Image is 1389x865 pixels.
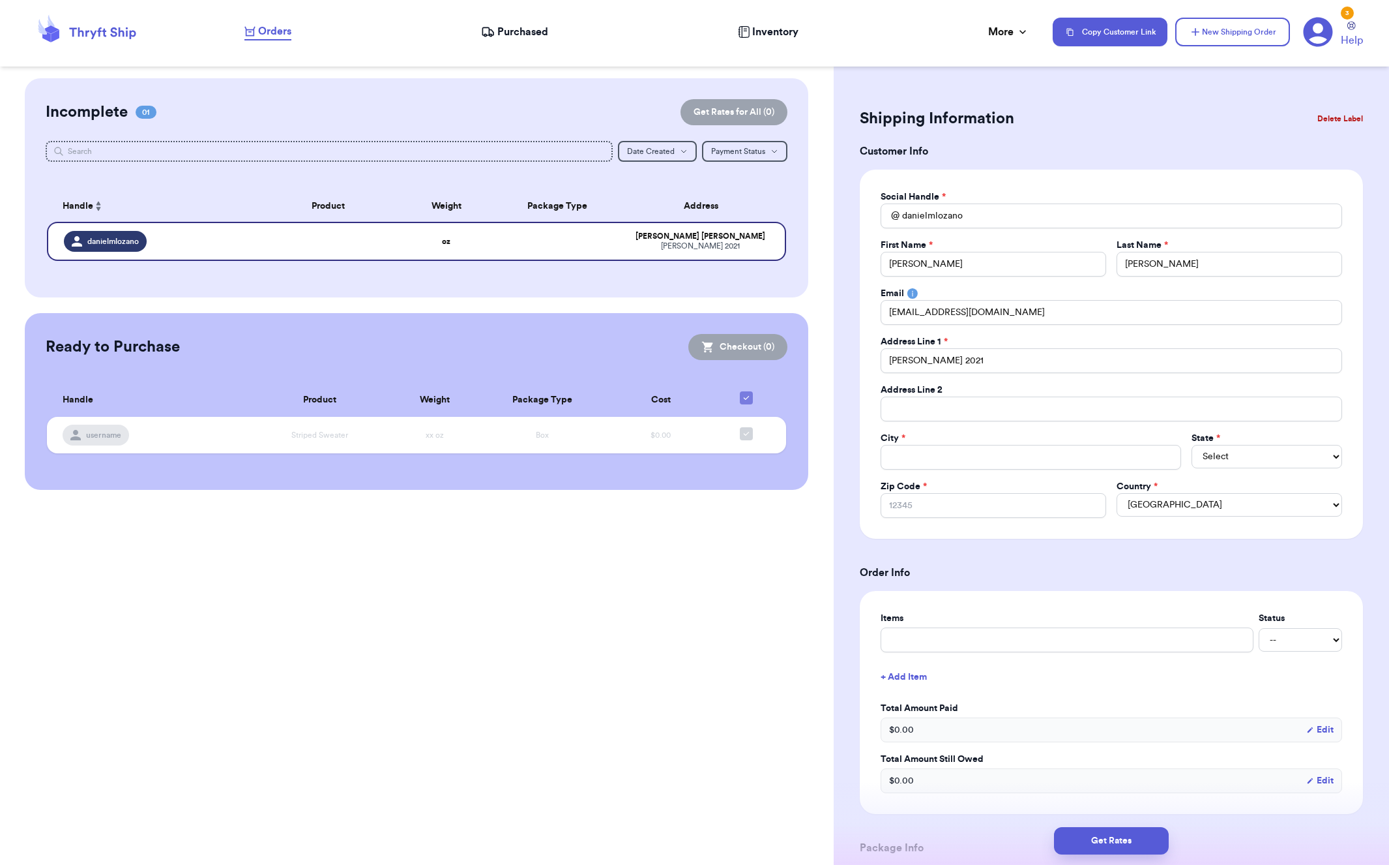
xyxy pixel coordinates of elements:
span: Date Created [627,147,675,155]
button: New Shipping Order [1175,18,1290,46]
label: Items [881,612,1253,625]
button: Edit [1306,723,1334,736]
h2: Incomplete [46,102,128,123]
th: Weight [392,384,478,417]
span: $ 0.00 [889,723,914,736]
span: Handle [63,200,93,213]
strong: oz [442,237,450,245]
button: Get Rates for All (0) [680,99,787,125]
label: Address Line 1 [881,335,948,348]
th: Product [248,384,392,417]
a: Purchased [481,24,548,40]
button: Payment Status [702,141,787,162]
input: 12345 [881,493,1106,518]
label: Address Line 2 [881,384,943,397]
div: [PERSON_NAME] [PERSON_NAME] [632,232,769,241]
label: First Name [881,239,933,252]
div: @ [881,204,899,228]
button: Delete Label [1312,104,1368,133]
a: 3 [1303,17,1333,47]
label: Total Amount Paid [881,702,1342,715]
a: Inventory [738,24,798,40]
button: Checkout (0) [688,334,787,360]
label: Last Name [1117,239,1168,252]
div: More [988,24,1029,40]
div: [PERSON_NAME] 2021 [632,241,769,251]
button: Edit [1306,774,1334,787]
th: Cost [607,384,714,417]
span: 01 [136,106,156,119]
span: $ 0.00 [889,774,914,787]
span: Box [536,431,549,439]
span: Orders [258,23,291,39]
h2: Shipping Information [860,108,1014,129]
button: Copy Customer Link [1053,18,1167,46]
label: Status [1259,612,1342,625]
span: danielmlozano [87,236,139,247]
h3: Customer Info [860,144,1363,159]
button: Get Rates [1054,827,1169,855]
h3: Order Info [860,565,1363,581]
span: Purchased [497,24,548,40]
span: username [86,430,121,440]
label: Country [1117,480,1158,493]
a: Help [1341,22,1363,48]
button: + Add Item [875,663,1347,691]
span: xx oz [426,431,444,439]
span: $0.00 [651,431,671,439]
th: Product [254,190,402,222]
label: State [1192,432,1220,445]
label: Zip Code [881,480,927,493]
th: Weight [402,190,491,222]
span: Help [1341,33,1363,48]
span: Inventory [752,24,798,40]
a: Orders [244,23,291,40]
th: Package Type [478,384,607,417]
input: Search [46,141,613,162]
button: Sort ascending [93,198,104,214]
th: Address [624,190,786,222]
label: Email [881,287,904,300]
button: Date Created [618,141,697,162]
label: City [881,432,905,445]
h2: Ready to Purchase [46,337,180,357]
label: Total Amount Still Owed [881,753,1342,766]
div: 3 [1341,7,1354,20]
span: Striped Sweater [291,431,348,439]
th: Package Type [491,190,624,222]
span: Payment Status [711,147,765,155]
label: Social Handle [881,190,946,204]
span: Handle [63,393,93,407]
